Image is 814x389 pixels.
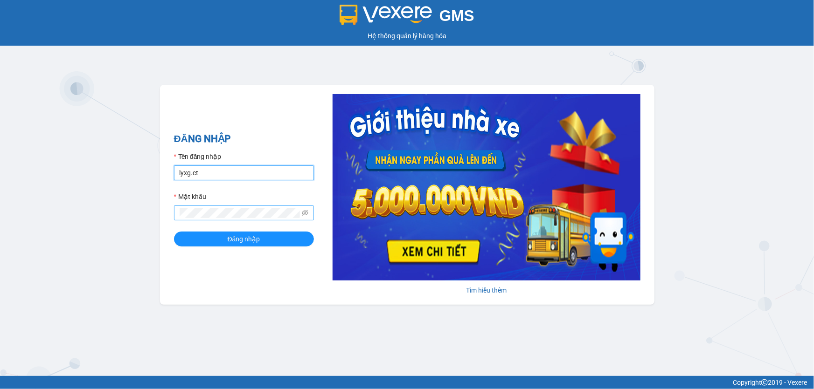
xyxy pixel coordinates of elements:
h2: ĐĂNG NHẬP [174,131,314,147]
img: banner-0 [333,94,640,280]
button: Đăng nhập [174,232,314,246]
span: Đăng nhập [228,234,260,244]
label: Tên đăng nhập [174,151,222,162]
input: Mật khẩu [180,208,300,218]
span: copyright [761,379,768,386]
span: GMS [439,7,474,24]
div: Tìm hiểu thêm [333,285,640,295]
div: Copyright 2019 - Vexere [7,377,807,388]
img: logo 2 [340,5,432,25]
span: eye-invisible [302,210,308,216]
input: Tên đăng nhập [174,165,314,180]
div: Hệ thống quản lý hàng hóa [2,31,812,41]
a: GMS [340,14,474,21]
label: Mật khẩu [174,191,206,202]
